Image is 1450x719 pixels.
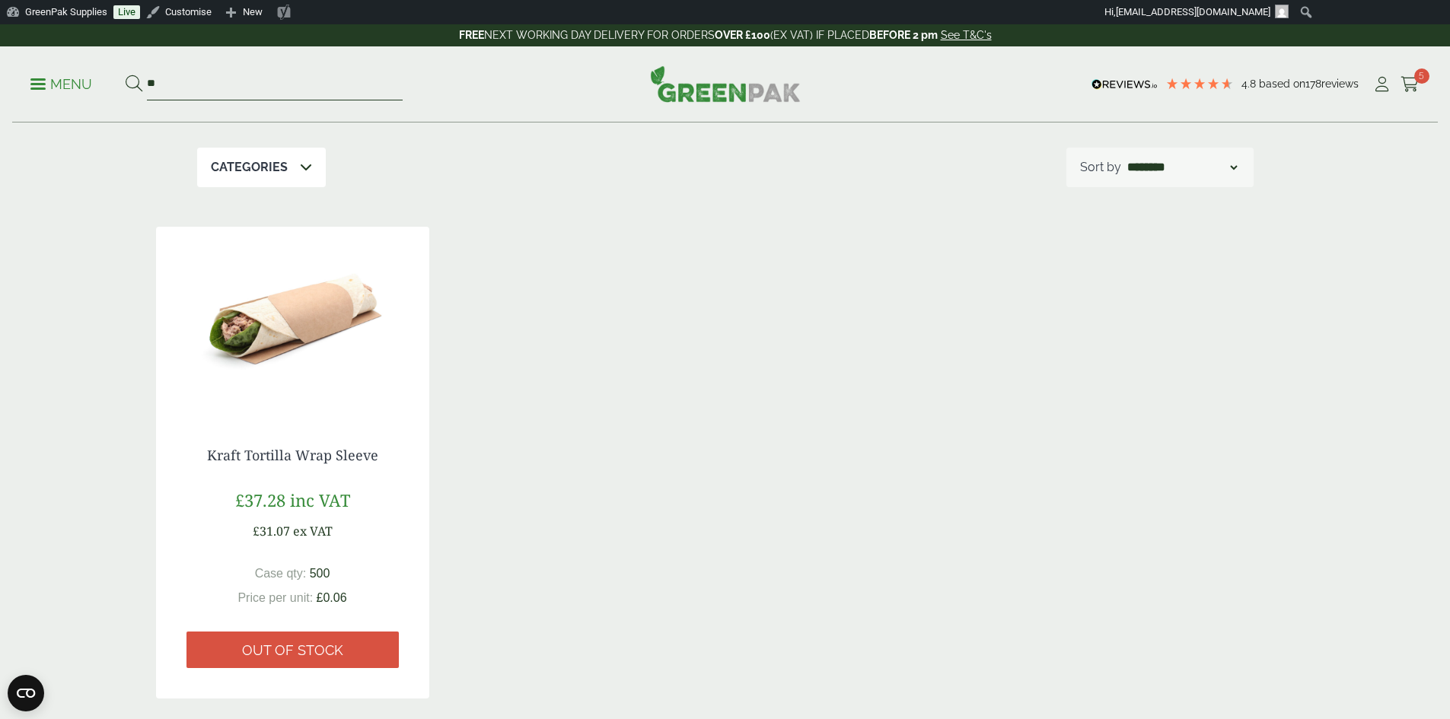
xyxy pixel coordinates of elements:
a: Menu [30,75,92,91]
button: Open CMP widget [8,675,44,711]
span: reviews [1321,78,1359,90]
a: Kraft Tortilla Wrap Sleeve [207,446,378,464]
span: ex VAT [293,523,333,539]
i: Cart [1401,77,1420,92]
span: 178 [1305,78,1321,90]
span: Out of stock [242,642,343,659]
strong: BEFORE 2 pm [869,29,938,41]
span: inc VAT [290,488,350,511]
p: Menu [30,75,92,94]
span: £31.07 [253,523,290,539]
span: Price per unit: [237,591,313,604]
span: Based on [1259,78,1305,90]
a: Out of stock [186,632,399,668]
a: 5 [1401,73,1420,96]
strong: OVER £100 [715,29,770,41]
i: My Account [1372,77,1391,92]
span: £37.28 [235,488,285,511]
a: See T&C's [941,29,992,41]
img: GreenPak Supplies [650,65,801,102]
p: Categories [211,158,288,177]
p: Sort by [1080,158,1121,177]
img: 5430063D Kraft Tortilla Wrap Sleeve TS4 with Wrap contents.jpg [156,227,429,417]
span: Case qty: [255,567,307,580]
span: 500 [310,567,330,580]
span: £0.06 [317,591,347,604]
img: REVIEWS.io [1091,79,1158,90]
span: 4.8 [1241,78,1259,90]
strong: FREE [459,29,484,41]
span: 5 [1414,68,1429,84]
div: 4.78 Stars [1165,77,1234,91]
span: [EMAIL_ADDRESS][DOMAIN_NAME] [1116,6,1270,17]
select: Shop order [1124,158,1240,177]
a: Live [113,5,140,19]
